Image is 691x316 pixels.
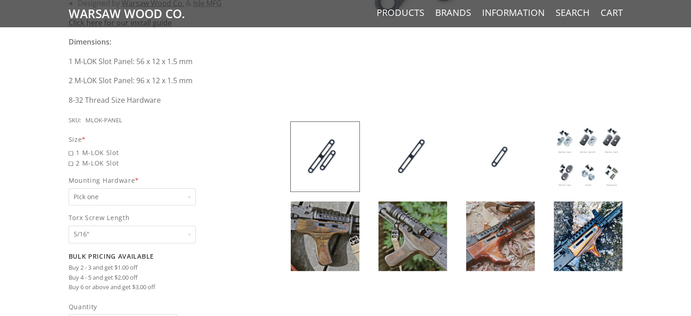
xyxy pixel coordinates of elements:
[377,7,424,19] a: Products
[69,55,243,68] p: 1 M-LOK Slot Panel: 56 x 12 x 1.5 mm
[378,122,447,191] img: DIY M-LOK Panel Inserts
[69,301,178,312] span: Quantity
[69,158,243,168] span: 2 M-LOK Slot
[69,147,243,158] span: 1 M-LOK Slot
[69,252,243,261] h2: Bulk Pricing Available
[69,75,243,87] p: 2 M-LOK Slot Panel: 96 x 12 x 1.5 mm
[556,7,590,19] a: Search
[69,282,243,292] li: Buy 6 or above and get $3.00 off
[601,7,623,19] a: Cart
[69,175,243,186] span: Mounting Hardware
[69,226,196,243] select: Torx Screw Length
[69,188,196,206] select: Mounting Hardware*
[291,122,359,191] img: DIY M-LOK Panel Inserts
[85,115,122,125] div: MLOK-PANEL
[466,201,535,271] img: DIY M-LOK Panel Inserts
[435,7,471,19] a: Brands
[378,201,447,271] img: DIY M-LOK Panel Inserts
[69,263,243,273] li: Buy 2 - 3 and get $1.00 off
[554,201,622,271] img: DIY M-LOK Panel Inserts
[69,273,243,283] li: Buy 4 - 5 and get $2.00 off
[482,7,545,19] a: Information
[554,122,622,191] img: DIY M-LOK Panel Inserts
[291,201,359,271] img: DIY M-LOK Panel Inserts
[466,122,535,191] img: DIY M-LOK Panel Inserts
[69,115,81,125] div: SKU:
[69,94,243,106] p: 8-32 Thread Size Hardware
[69,37,111,47] strong: Dimensions:
[69,18,172,28] a: Click here for our install guide
[69,134,243,145] div: Size
[69,212,243,223] span: Torx Screw Length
